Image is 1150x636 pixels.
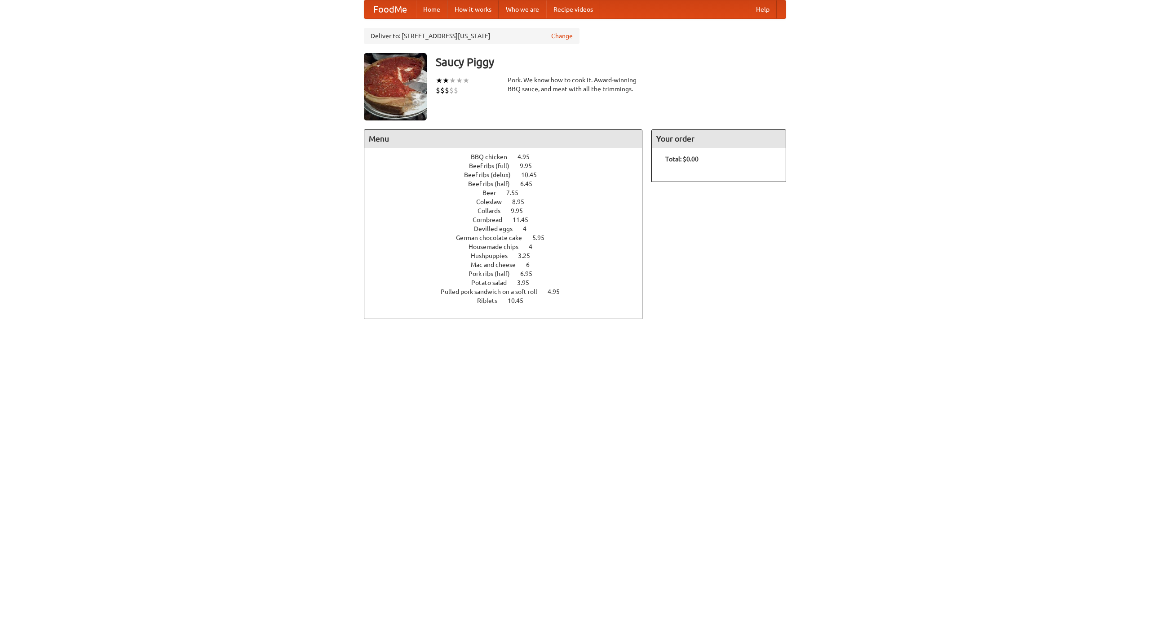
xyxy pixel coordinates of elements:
a: Coleslaw 8.95 [476,198,541,205]
span: 3.95 [517,279,538,286]
a: Beef ribs (full) 9.95 [469,162,548,169]
a: BBQ chicken 4.95 [471,153,546,160]
h4: Your order [652,130,786,148]
a: Beef ribs (half) 6.45 [468,180,549,187]
span: Riblets [477,297,506,304]
li: ★ [442,76,449,85]
span: Coleslaw [476,198,511,205]
span: Collards [478,207,509,214]
a: Pulled pork sandwich on a soft roll 4.95 [441,288,576,295]
a: FoodMe [364,0,416,18]
span: 6.45 [520,180,541,187]
a: Collards 9.95 [478,207,540,214]
span: 6.95 [520,270,541,277]
span: Housemade chips [469,243,527,250]
span: 7.55 [506,189,527,196]
span: 4.95 [517,153,539,160]
span: 5.95 [532,234,553,241]
a: Hushpuppies 3.25 [471,252,547,259]
div: Deliver to: [STREET_ADDRESS][US_STATE] [364,28,579,44]
span: 11.45 [513,216,537,223]
span: BBQ chicken [471,153,516,160]
span: Beef ribs (delux) [464,171,520,178]
a: How it works [447,0,499,18]
a: Riblets 10.45 [477,297,540,304]
img: angular.jpg [364,53,427,120]
span: 10.45 [508,297,532,304]
li: $ [436,85,440,95]
a: Mac and cheese 6 [471,261,546,268]
a: Help [749,0,777,18]
div: Pork. We know how to cook it. Award-winning BBQ sauce, and meat with all the trimmings. [508,76,642,93]
a: Housemade chips 4 [469,243,549,250]
span: 9.95 [520,162,541,169]
h4: Menu [364,130,642,148]
span: 4 [529,243,541,250]
span: Beer [482,189,505,196]
span: Devilled eggs [474,225,522,232]
li: $ [445,85,449,95]
a: Pork ribs (half) 6.95 [469,270,549,277]
span: Cornbread [473,216,511,223]
a: Who we are [499,0,546,18]
span: Mac and cheese [471,261,525,268]
span: Pulled pork sandwich on a soft roll [441,288,546,295]
a: Home [416,0,447,18]
a: Potato salad 3.95 [471,279,546,286]
a: Change [551,31,573,40]
h3: Saucy Piggy [436,53,786,71]
li: $ [454,85,458,95]
a: Beer 7.55 [482,189,535,196]
span: 6 [526,261,539,268]
span: Hushpuppies [471,252,517,259]
span: Pork ribs (half) [469,270,519,277]
span: Beef ribs (half) [468,180,519,187]
span: 9.95 [511,207,532,214]
li: ★ [449,76,456,85]
li: $ [449,85,454,95]
span: Beef ribs (full) [469,162,518,169]
span: 8.95 [512,198,533,205]
span: 3.25 [518,252,539,259]
a: Beef ribs (delux) 10.45 [464,171,553,178]
span: 10.45 [521,171,546,178]
span: German chocolate cake [456,234,531,241]
li: ★ [436,76,442,85]
li: $ [440,85,445,95]
b: Total: $0.00 [665,156,699,163]
li: ★ [463,76,469,85]
span: 4 [523,225,535,232]
a: Cornbread 11.45 [473,216,545,223]
li: ★ [456,76,463,85]
span: Potato salad [471,279,516,286]
span: 4.95 [548,288,569,295]
a: German chocolate cake 5.95 [456,234,561,241]
a: Recipe videos [546,0,600,18]
a: Devilled eggs 4 [474,225,543,232]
